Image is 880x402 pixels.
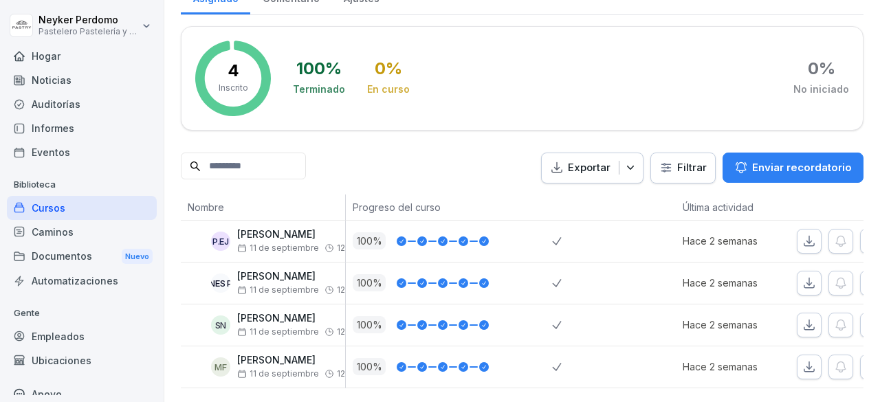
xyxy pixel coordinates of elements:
[7,324,157,348] a: Empleados
[723,153,863,183] button: Enviar recordatorio
[677,161,707,174] font: Filtrar
[808,58,819,78] font: 0
[367,83,410,95] font: En curso
[76,14,118,25] font: Perdomo
[386,58,402,78] font: %
[32,98,80,110] font: Auditorías
[337,326,408,337] font: 12 de septiembre
[683,319,758,331] font: Hace 2 semanas
[32,74,71,86] font: Noticias
[237,312,316,324] font: [PERSON_NAME]
[32,250,92,262] font: Documentos
[174,278,268,289] font: Relaciones públicas
[293,83,345,95] font: Terminado
[214,361,226,372] font: MF
[250,326,319,337] font: 11 de septiembre
[353,201,441,213] font: Progreso del curso
[188,201,224,213] font: Nombre
[237,354,316,366] font: [PERSON_NAME]
[32,275,118,287] font: Automatizaciones
[32,388,62,400] font: Apoyo
[337,368,408,379] font: 12 de septiembre
[683,235,758,247] font: Hace 2 semanas
[32,355,91,366] font: Ubicaciones
[683,361,758,372] font: Hace 2 semanas
[7,116,157,140] a: Informes
[7,140,157,164] a: Eventos
[125,252,149,261] font: Nuevo
[7,68,157,92] a: Noticias
[373,319,382,331] font: %
[793,83,849,95] font: No iniciado
[373,235,382,247] font: %
[237,228,316,240] font: [PERSON_NAME]
[819,58,835,78] font: %
[7,196,157,220] a: Cursos
[228,60,239,80] font: 4
[357,277,373,289] font: 100
[568,161,610,174] font: Exportar
[7,269,157,293] a: Automatizaciones
[683,201,753,213] font: Última actividad
[250,284,319,295] font: 11 de septiembre
[32,146,70,158] font: Eventos
[14,179,56,190] font: Biblioteca
[250,243,319,253] font: 11 de septiembre
[219,82,248,93] font: Inscrito
[296,58,325,78] font: 100
[32,226,74,238] font: Caminos
[541,153,643,183] button: Exportar
[7,92,157,116] a: Auditorías
[38,14,73,25] font: Neyker
[32,202,65,214] font: Cursos
[7,220,157,244] a: Caminos
[373,361,382,372] font: %
[357,361,373,372] font: 100
[237,270,316,282] font: [PERSON_NAME]
[32,50,60,62] font: Hogar
[373,277,382,289] font: %
[7,348,157,372] a: Ubicaciones
[683,277,758,289] font: Hace 2 semanas
[375,58,386,78] font: 0
[337,284,408,295] font: 12 de septiembre
[325,58,342,78] font: %
[357,235,373,247] font: 100
[32,331,85,342] font: Empleados
[215,320,226,331] font: SN
[212,236,229,247] font: P.EJ
[38,26,194,36] font: Pastelero Pastelería y Cocina gourmet
[357,319,373,331] font: 100
[7,44,157,68] a: Hogar
[250,368,319,379] font: 11 de septiembre
[14,307,40,318] font: Gente
[752,161,852,174] font: Enviar recordatorio
[651,153,715,183] button: Filtrar
[32,122,74,134] font: Informes
[337,243,408,253] font: 12 de septiembre
[7,244,157,269] a: DocumentosNuevo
